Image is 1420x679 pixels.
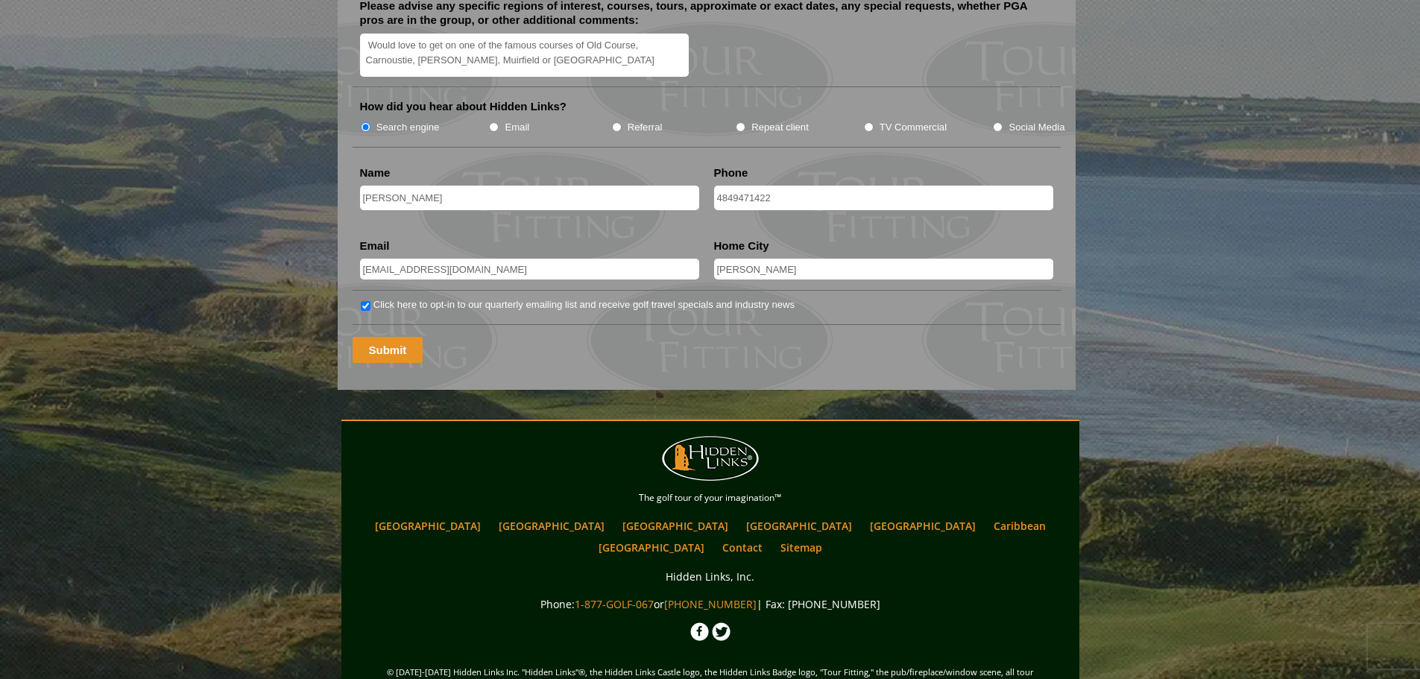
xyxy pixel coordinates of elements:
label: How did you hear about Hidden Links? [360,99,567,114]
label: Home City [714,239,769,253]
a: [GEOGRAPHIC_DATA] [739,515,859,537]
img: Twitter [712,622,730,641]
a: [GEOGRAPHIC_DATA] [615,515,736,537]
a: [GEOGRAPHIC_DATA] [491,515,612,537]
a: [GEOGRAPHIC_DATA] [862,515,983,537]
p: Phone: or | Fax: [PHONE_NUMBER] [345,595,1076,613]
label: Name [360,165,391,180]
label: Click here to opt-in to our quarterly emailing list and receive golf travel specials and industry... [373,297,795,312]
label: Referral [628,120,663,135]
a: 1-877-GOLF-067 [575,597,654,611]
img: Facebook [690,622,709,641]
label: Search engine [376,120,440,135]
a: Sitemap [773,537,830,558]
p: The golf tour of your imagination™ [345,490,1076,506]
p: Hidden Links, Inc. [345,567,1076,586]
a: Contact [715,537,770,558]
label: TV Commercial [880,120,947,135]
a: [GEOGRAPHIC_DATA] [367,515,488,537]
a: [GEOGRAPHIC_DATA] [591,537,712,558]
label: Repeat client [751,120,809,135]
a: Caribbean [986,515,1053,537]
label: Phone [714,165,748,180]
label: Email [505,120,529,135]
label: Email [360,239,390,253]
a: [PHONE_NUMBER] [664,597,757,611]
label: Social Media [1009,120,1064,135]
input: Submit [353,337,423,363]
